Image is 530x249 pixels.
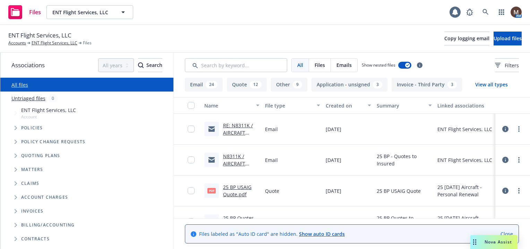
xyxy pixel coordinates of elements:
span: Upload files [494,35,522,42]
div: 25 [DATE] Aircraft - Personal Renewal [437,183,493,198]
span: Email [265,126,278,133]
span: Files [83,40,92,46]
a: 25 BP Quotes to Insured.docx [223,215,259,229]
button: Name [202,97,262,114]
span: Associations [11,61,45,70]
button: Nova Assist [470,235,518,249]
button: Summary [374,97,435,114]
span: [DATE] [326,156,341,164]
span: Matters [21,168,43,172]
span: Files labeled as "Auto ID card" are hidden. [199,230,345,238]
span: Account charges [21,195,68,199]
div: 12 [250,81,262,88]
a: Search [479,5,493,19]
span: Files [315,61,325,69]
div: Summary [377,102,424,109]
span: Quoting plans [21,154,60,158]
div: 0 [48,94,58,102]
a: Close [501,230,513,238]
a: 25 BP USAIG Quote.pdf [223,184,251,198]
span: All [297,61,303,69]
span: Account [21,114,76,120]
a: Untriaged files [11,95,45,102]
a: more [515,156,523,164]
span: 25 BP USAIG Quote [377,187,421,195]
span: Email [265,156,278,164]
button: Copy logging email [444,32,489,45]
div: Tree Example [0,105,173,218]
div: Name [204,102,252,109]
a: N8311K / AIRCRAFT QUOTES / ENT Flight Services, LLC [223,153,258,189]
input: Toggle Row Selected [188,187,195,194]
span: Show nested files [362,62,395,68]
div: 3 [447,81,457,88]
input: Toggle Row Selected [188,126,195,132]
button: Other [271,78,307,92]
button: Invoice - Third Party [392,78,462,92]
span: Nova Assist [485,239,512,245]
span: ENT Flight Services, LLC [21,106,76,114]
span: Copy logging email [444,35,489,42]
div: Drag to move [470,235,479,249]
a: RE: N8311K / AIRCRAFT QUOTES / ENT Flight Services, LLC [223,122,258,158]
a: Files [6,2,44,22]
button: File type [262,97,323,114]
span: [DATE] [326,218,341,225]
button: View all types [464,78,519,92]
div: ENT Flight Services, LLC [437,126,492,133]
div: 25 [DATE] Aircraft - Personal Renewal [437,214,493,229]
span: Claims [21,181,39,186]
div: 3 [373,81,382,88]
span: Billing/Accounting [21,223,75,227]
svg: Search [138,62,144,68]
div: 24 [206,81,217,88]
input: Search by keyword... [185,58,287,72]
input: Select all [188,102,195,109]
a: Switch app [495,5,508,19]
span: ENT Flight Services, LLC [52,9,112,16]
a: Report a Bug [463,5,477,19]
span: Contracts [21,237,50,241]
span: 25 BP Quotes to Insured [377,214,432,229]
div: ENT Flight Services, LLC [437,156,492,164]
button: Quote [227,78,267,92]
span: Other [265,218,279,225]
button: SearchSearch [138,58,162,72]
span: Emails [336,61,352,69]
span: [DATE] [326,126,341,133]
button: Filters [495,58,519,72]
span: Policy change requests [21,140,85,144]
button: Created on [323,97,374,114]
div: File type [265,102,313,109]
span: Quote [265,187,279,195]
button: Application - unsigned [311,78,387,92]
span: 25 BP - Quotes to Insured [377,153,432,167]
div: 9 [293,81,302,88]
div: Search [138,59,162,72]
a: more [515,125,523,133]
a: more [515,217,523,226]
div: Linked associations [437,102,493,109]
a: more [515,187,523,195]
span: Policies [21,126,43,130]
a: ENT Flight Services, LLC [32,40,77,46]
span: [DATE] [326,187,341,195]
span: Filters [495,62,519,69]
a: Show auto ID cards [299,231,345,237]
span: Files [29,9,41,15]
div: Created on [326,102,363,109]
input: Toggle Row Selected [188,156,195,163]
button: Email [185,78,223,92]
button: Linked associations [435,97,495,114]
a: All files [11,81,28,88]
span: pdf [207,188,216,193]
span: Invoices [21,209,44,213]
img: photo [511,7,522,18]
input: Toggle Row Selected [188,218,195,225]
button: Upload files [494,32,522,45]
span: ENT Flight Services, LLC [8,31,71,40]
span: Filters [505,62,519,69]
a: Accounts [8,40,26,46]
button: ENT Flight Services, LLC [46,5,133,19]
